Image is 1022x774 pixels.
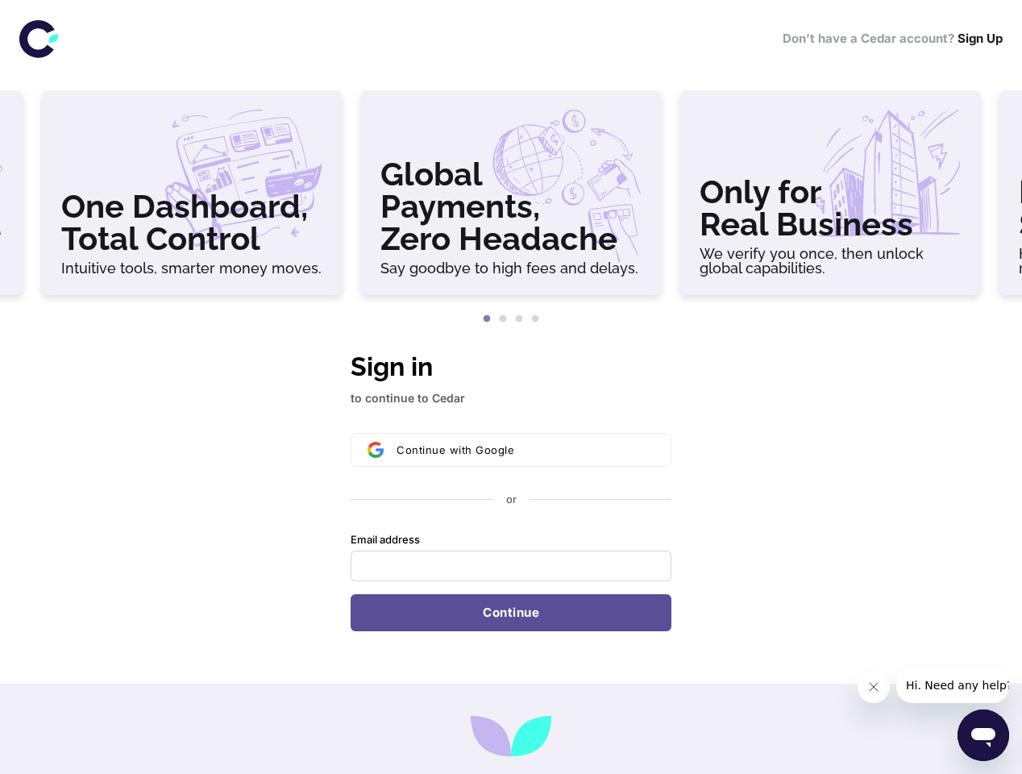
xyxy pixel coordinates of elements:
iframe: Button to launch messaging window [958,709,1009,761]
p: to continue to Cedar [351,389,671,407]
label: Email address [351,533,420,547]
button: 2 [495,311,511,327]
button: 4 [527,311,543,327]
button: Sign in with GoogleContinue with Google [351,433,671,467]
h3: Global Payments, Zero Headache [380,158,642,255]
p: or [506,493,517,507]
h6: Intuitive tools, smarter money moves. [61,261,322,276]
h3: Only for Real Business [700,176,961,240]
button: 3 [511,311,527,327]
h1: Sign in [351,347,671,386]
span: Hi. Need any help? [10,11,116,24]
button: 1 [479,311,495,327]
button: Continue [351,594,671,631]
h6: Say goodbye to high fees and delays. [380,261,642,276]
h3: One Dashboard, Total Control [61,190,322,255]
a: Sign Up [958,31,1003,46]
iframe: Close message [858,671,890,703]
img: Sign in with Google [368,442,384,458]
iframe: Message from company [896,668,1009,703]
span: Continue with Google [397,443,514,456]
h6: Don’t have a Cedar account? [783,30,1003,48]
h6: We verify you once, then unlock global capabilities. [700,247,961,276]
